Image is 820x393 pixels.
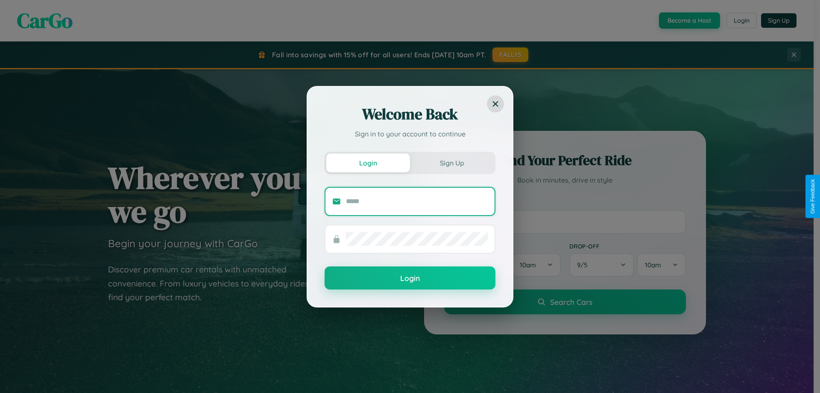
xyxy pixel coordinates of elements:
[325,104,495,124] h2: Welcome Back
[326,154,410,172] button: Login
[810,179,816,214] div: Give Feedback
[410,154,494,172] button: Sign Up
[325,266,495,290] button: Login
[325,129,495,139] p: Sign in to your account to continue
